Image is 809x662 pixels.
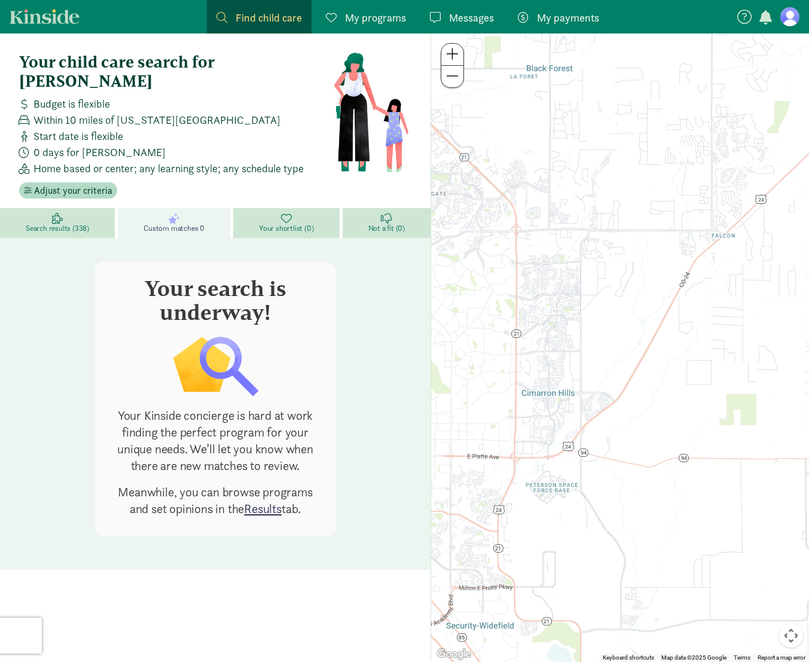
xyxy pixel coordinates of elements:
p: Your Kinside concierge is hard at work finding the perfect program for your unique needs. We’ll l... [109,407,322,474]
span: Adjust your criteria [34,184,112,198]
a: Report a map error [758,654,805,661]
span: Custom matches 0 [144,224,204,233]
span: Within 10 miles of [US_STATE][GEOGRAPHIC_DATA] [33,112,280,128]
span: 0 days for [PERSON_NAME] [33,144,166,160]
h4: Your child care search for [PERSON_NAME] [19,53,333,91]
span: My programs [345,10,406,26]
a: Not a fit (0) [343,208,431,238]
a: Your shortlist (0) [233,208,343,238]
a: Results [244,501,282,517]
span: Budget is flexible [33,96,110,112]
span: Map data ©2025 Google [661,654,726,661]
a: Kinside [10,9,80,24]
a: Custom matches 0 [118,208,233,238]
span: Messages [449,10,494,26]
p: Meanwhile, you can browse programs and set opinions in the tab. [109,484,322,517]
button: Keyboard shortcuts [603,654,654,662]
span: Your shortlist (0) [259,224,313,233]
span: Start date is flexible [33,128,123,144]
button: Map camera controls [779,624,803,648]
h3: Your search is underway! [109,276,322,324]
a: Open this area in Google Maps (opens a new window) [434,646,474,662]
span: Not a fit (0) [368,224,405,233]
span: Search results (338) [26,224,89,233]
span: Find child care [236,10,302,26]
a: Terms [734,654,750,661]
span: My payments [537,10,599,26]
button: Adjust your criteria [19,182,117,199]
span: Home based or center; any learning style; any schedule type [33,160,304,176]
img: Google [434,646,474,662]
